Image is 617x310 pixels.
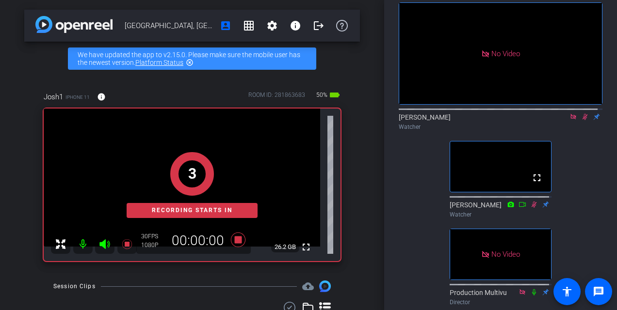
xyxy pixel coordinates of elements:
[450,288,552,307] div: Production Multivu
[315,87,329,103] span: 50%
[125,16,214,35] span: [GEOGRAPHIC_DATA], [GEOGRAPHIC_DATA], [GEOGRAPHIC_DATA], [GEOGRAPHIC_DATA], [GEOGRAPHIC_DATA]
[491,49,520,58] span: No Video
[329,89,341,101] mat-icon: battery_std
[65,93,90,101] span: iPhone 11
[450,298,552,307] div: Director
[186,59,194,66] mat-icon: highlight_off
[148,233,158,240] span: FPS
[271,241,299,253] span: 26.2 GB
[220,20,231,31] mat-icon: account_box
[531,172,543,184] mat-icon: fullscreen
[561,286,573,297] mat-icon: accessibility
[290,20,301,31] mat-icon: info
[141,232,165,240] div: 30
[593,286,604,297] mat-icon: message
[68,47,316,70] div: We have updated the app to v2.15.0. Please make sure the mobile user has the newest version.
[450,200,552,219] div: [PERSON_NAME]
[302,280,314,292] span: Destinations for your clips
[53,281,96,291] div: Session Clips
[491,249,520,258] span: No Video
[97,93,106,101] mat-icon: info
[248,91,305,105] div: ROOM ID: 281863683
[313,20,325,31] mat-icon: logout
[35,16,113,33] img: app-logo
[135,59,183,66] a: Platform Status
[319,280,331,292] img: Session clips
[141,241,165,249] div: 1080P
[44,92,63,102] span: Josh1
[399,112,602,131] div: [PERSON_NAME]
[188,163,196,185] div: 3
[399,123,602,131] div: Watcher
[165,232,230,249] div: 00:00:00
[450,210,552,219] div: Watcher
[127,203,258,218] div: Recording starts in
[302,280,314,292] mat-icon: cloud_upload
[243,20,255,31] mat-icon: grid_on
[266,20,278,31] mat-icon: settings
